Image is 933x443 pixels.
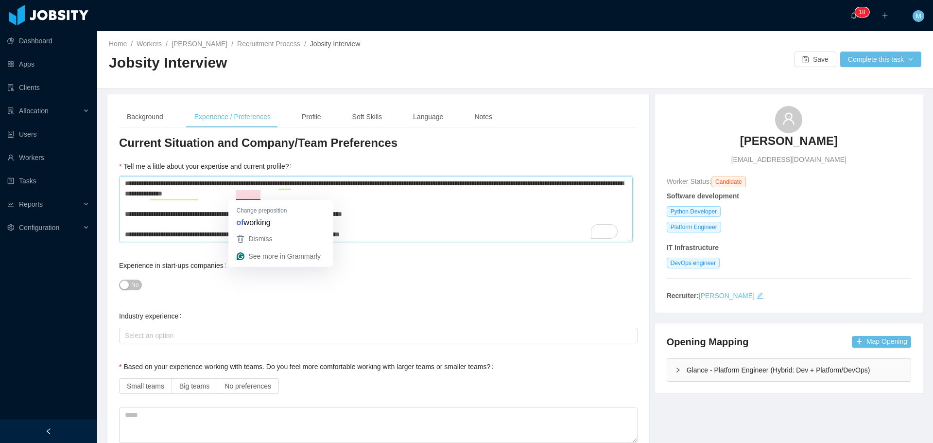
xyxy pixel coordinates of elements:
span: Platform Engineer [667,222,721,232]
button: icon: plusMap Opening [852,336,911,348]
h2: Jobsity Interview [109,53,515,73]
span: Jobsity Interview [310,40,360,48]
p: 1 [859,7,862,17]
p: 8 [862,7,865,17]
div: Experience / Preferences [187,106,278,128]
h3: [PERSON_NAME] [740,133,838,149]
span: / [231,40,233,48]
label: Experience in start-ups companies [119,262,230,269]
span: / [166,40,168,48]
span: Allocation [19,107,49,115]
a: icon: appstoreApps [7,54,89,74]
h3: Current Situation and Company/Team Preferences [119,135,638,151]
span: No [131,280,138,290]
i: icon: bell [850,12,857,19]
h4: Opening Mapping [667,335,749,349]
i: icon: user [782,112,795,125]
i: icon: solution [7,107,14,114]
a: Home [109,40,127,48]
a: Workers [137,40,162,48]
div: icon: rightGlance - Platform Engineer (Hybrid: Dev + Platform/DevOps) [667,359,911,381]
a: icon: pie-chartDashboard [7,31,89,51]
span: M [916,10,921,22]
span: Small teams [127,382,164,390]
strong: IT Infrastructure [667,244,719,251]
div: Soft Skills [345,106,390,128]
div: Background [119,106,171,128]
i: icon: edit [757,292,763,299]
a: [PERSON_NAME] [699,292,755,300]
span: DevOps engineer [667,258,720,268]
textarea: To enrich screen reader interactions, please activate Accessibility in Grammarly extension settings [119,176,633,242]
div: Notes [466,106,500,128]
span: Candidate [711,177,746,187]
i: icon: plus [881,12,888,19]
label: Industry experience [119,312,185,320]
i: icon: right [675,367,681,373]
strong: Recruiter: [667,292,699,300]
span: Reports [19,200,43,208]
button: Complete this taskicon: down [840,52,921,67]
button: icon: saveSave [795,52,836,67]
a: icon: auditClients [7,78,89,97]
label: Based on your experience working with teams. Do you feel more comfortable working with larger tea... [119,363,497,371]
a: icon: userWorkers [7,148,89,167]
a: [PERSON_NAME] [172,40,227,48]
span: [EMAIL_ADDRESS][DOMAIN_NAME] [731,155,847,165]
a: icon: profileTasks [7,171,89,191]
i: icon: line-chart [7,201,14,208]
a: [PERSON_NAME] [740,133,838,155]
a: Recruitment Process [237,40,300,48]
span: / [131,40,133,48]
input: Industry experience [122,330,127,341]
strong: Software development [667,192,739,200]
i: icon: setting [7,224,14,231]
span: Big teams [179,382,209,390]
sup: 18 [855,7,869,17]
label: Tell me a little about your expertise and current profile? [119,162,295,170]
span: Python Developer [667,206,721,217]
span: No preferences [225,382,271,390]
span: Configuration [19,224,59,231]
div: Select an option [125,331,627,340]
span: Worker Status: [667,177,711,185]
a: icon: robotUsers [7,124,89,144]
button: Experience in start-ups companies [119,280,142,290]
div: Profile [294,106,329,128]
span: / [304,40,306,48]
div: Language [405,106,451,128]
